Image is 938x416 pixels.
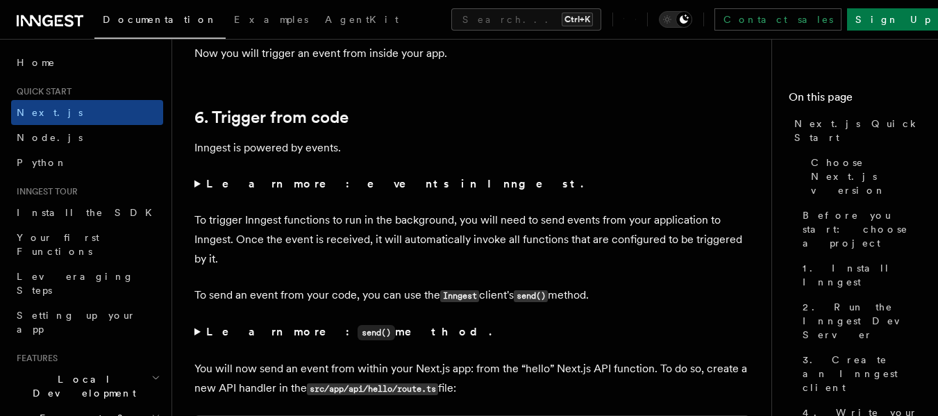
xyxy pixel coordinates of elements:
[103,14,217,25] span: Documentation
[194,322,750,342] summary: Learn more:send()method.
[11,186,78,197] span: Inngest tour
[17,271,134,296] span: Leveraging Steps
[797,256,921,294] a: 1. Install Inngest
[234,14,308,25] span: Examples
[797,203,921,256] a: Before you start: choose a project
[11,125,163,150] a: Node.js
[194,210,750,269] p: To trigger Inngest functions to run in the background, you will need to send events from your app...
[803,300,921,342] span: 2. Run the Inngest Dev Server
[659,11,692,28] button: Toggle dark mode
[226,4,317,38] a: Examples
[17,132,83,143] span: Node.js
[797,347,921,400] a: 3. Create an Inngest client
[811,156,921,197] span: Choose Next.js version
[11,225,163,264] a: Your first Functions
[803,208,921,250] span: Before you start: choose a project
[11,303,163,342] a: Setting up your app
[206,177,586,190] strong: Learn more: events in Inngest.
[440,290,479,302] code: Inngest
[562,13,593,26] kbd: Ctrl+K
[789,89,921,111] h4: On this page
[358,325,395,340] code: send()
[11,100,163,125] a: Next.js
[803,353,921,394] span: 3. Create an Inngest client
[17,207,160,218] span: Install the SDK
[11,367,163,406] button: Local Development
[11,50,163,75] a: Home
[325,14,399,25] span: AgentKit
[514,290,548,302] code: send()
[11,86,72,97] span: Quick start
[803,261,921,289] span: 1. Install Inngest
[11,264,163,303] a: Leveraging Steps
[194,174,750,194] summary: Learn more: events in Inngest.
[94,4,226,39] a: Documentation
[194,285,750,306] p: To send an event from your code, you can use the client's method.
[789,111,921,150] a: Next.js Quick Start
[194,44,750,63] p: Now you will trigger an event from inside your app.
[307,383,438,395] code: src/app/api/hello/route.ts
[17,107,83,118] span: Next.js
[206,325,494,338] strong: Learn more: method.
[805,150,921,203] a: Choose Next.js version
[194,138,750,158] p: Inngest is powered by events.
[17,232,99,257] span: Your first Functions
[11,353,58,364] span: Features
[11,150,163,175] a: Python
[194,108,349,127] a: 6. Trigger from code
[714,8,841,31] a: Contact sales
[451,8,601,31] button: Search...Ctrl+K
[17,157,67,168] span: Python
[797,294,921,347] a: 2. Run the Inngest Dev Server
[317,4,407,38] a: AgentKit
[17,310,136,335] span: Setting up your app
[794,117,921,144] span: Next.js Quick Start
[11,372,151,400] span: Local Development
[11,200,163,225] a: Install the SDK
[17,56,56,69] span: Home
[194,359,750,399] p: You will now send an event from within your Next.js app: from the “hello” Next.js API function. T...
